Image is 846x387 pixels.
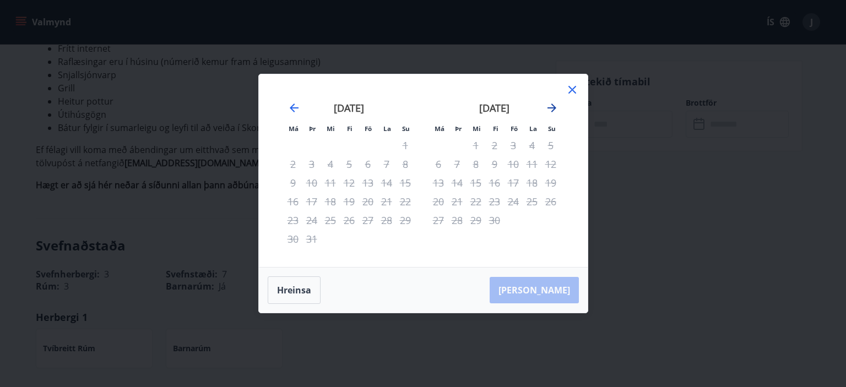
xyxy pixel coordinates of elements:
[396,192,415,211] td: Not available. sunnudagur, 22. mars 2026
[327,124,335,133] small: Mi
[448,211,467,230] td: Not available. þriðjudagur, 28. apríl 2026
[268,276,321,304] button: Hreinsa
[321,192,340,211] td: Not available. miðvikudagur, 18. mars 2026
[365,124,372,133] small: Fö
[396,136,415,155] td: Not available. sunnudagur, 1. mars 2026
[321,211,340,230] td: Not available. miðvikudagur, 25. mars 2026
[467,155,485,173] td: Not available. miðvikudagur, 8. apríl 2026
[541,155,560,173] td: Not available. sunnudagur, 12. apríl 2026
[429,155,448,173] td: Not available. mánudagur, 6. apríl 2026
[455,124,462,133] small: Þr
[289,124,299,133] small: Má
[383,124,391,133] small: La
[448,155,467,173] td: Not available. þriðjudagur, 7. apríl 2026
[402,124,410,133] small: Su
[340,192,359,211] td: Not available. fimmtudagur, 19. mars 2026
[541,136,560,155] td: Not available. sunnudagur, 5. apríl 2026
[523,173,541,192] td: Not available. laugardagur, 18. apríl 2026
[377,173,396,192] td: Not available. laugardagur, 14. mars 2026
[396,155,415,173] td: Not available. sunnudagur, 8. mars 2026
[429,173,448,192] td: Not available. mánudagur, 13. apríl 2026
[302,192,321,211] td: Not available. þriðjudagur, 17. mars 2026
[545,101,558,115] div: Move forward to switch to the next month.
[302,211,321,230] td: Not available. þriðjudagur, 24. mars 2026
[448,173,467,192] td: Not available. þriðjudagur, 14. apríl 2026
[504,155,523,173] td: Not available. föstudagur, 10. apríl 2026
[529,124,537,133] small: La
[288,101,301,115] div: Move backward to switch to the previous month.
[485,211,504,230] td: Not available. fimmtudagur, 30. apríl 2026
[467,136,485,155] td: Not available. miðvikudagur, 1. apríl 2026
[334,101,364,115] strong: [DATE]
[340,155,359,173] td: Not available. fimmtudagur, 5. mars 2026
[504,192,523,211] td: Not available. föstudagur, 24. apríl 2026
[429,211,448,230] td: Not available. mánudagur, 27. apríl 2026
[396,211,415,230] td: Not available. sunnudagur, 29. mars 2026
[485,136,504,155] td: Not available. fimmtudagur, 2. apríl 2026
[467,192,485,211] td: Not available. miðvikudagur, 22. apríl 2026
[541,192,560,211] td: Not available. sunnudagur, 26. apríl 2026
[302,230,321,248] td: Not available. þriðjudagur, 31. mars 2026
[377,155,396,173] td: Not available. laugardagur, 7. mars 2026
[359,173,377,192] td: Not available. föstudagur, 13. mars 2026
[541,173,560,192] td: Not available. sunnudagur, 19. apríl 2026
[284,230,302,248] td: Not available. mánudagur, 30. mars 2026
[548,124,556,133] small: Su
[523,192,541,211] td: Not available. laugardagur, 25. apríl 2026
[473,124,481,133] small: Mi
[284,192,302,211] td: Not available. mánudagur, 16. mars 2026
[435,124,444,133] small: Má
[396,173,415,192] td: Not available. sunnudagur, 15. mars 2026
[485,173,504,192] td: Not available. fimmtudagur, 16. apríl 2026
[272,88,574,254] div: Calendar
[429,192,448,211] td: Not available. mánudagur, 20. apríl 2026
[523,155,541,173] td: Not available. laugardagur, 11. apríl 2026
[467,173,485,192] td: Not available. miðvikudagur, 15. apríl 2026
[321,155,340,173] td: Not available. miðvikudagur, 4. mars 2026
[284,155,302,173] td: Not available. mánudagur, 2. mars 2026
[467,211,485,230] td: Not available. miðvikudagur, 29. apríl 2026
[523,136,541,155] td: Not available. laugardagur, 4. apríl 2026
[377,192,396,211] td: Not available. laugardagur, 21. mars 2026
[485,155,504,173] td: Not available. fimmtudagur, 9. apríl 2026
[321,173,340,192] td: Not available. miðvikudagur, 11. mars 2026
[493,124,498,133] small: Fi
[347,124,352,133] small: Fi
[359,192,377,211] td: Not available. föstudagur, 20. mars 2026
[511,124,518,133] small: Fö
[340,173,359,192] td: Not available. fimmtudagur, 12. mars 2026
[485,192,504,211] td: Not available. fimmtudagur, 23. apríl 2026
[309,124,316,133] small: Þr
[504,173,523,192] td: Not available. föstudagur, 17. apríl 2026
[340,211,359,230] td: Not available. fimmtudagur, 26. mars 2026
[479,101,509,115] strong: [DATE]
[284,173,302,192] td: Not available. mánudagur, 9. mars 2026
[302,155,321,173] td: Not available. þriðjudagur, 3. mars 2026
[377,211,396,230] td: Not available. laugardagur, 28. mars 2026
[448,192,467,211] td: Not available. þriðjudagur, 21. apríl 2026
[284,211,302,230] td: Not available. mánudagur, 23. mars 2026
[359,211,377,230] td: Not available. föstudagur, 27. mars 2026
[359,155,377,173] td: Not available. föstudagur, 6. mars 2026
[302,173,321,192] td: Not available. þriðjudagur, 10. mars 2026
[504,136,523,155] td: Not available. föstudagur, 3. apríl 2026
